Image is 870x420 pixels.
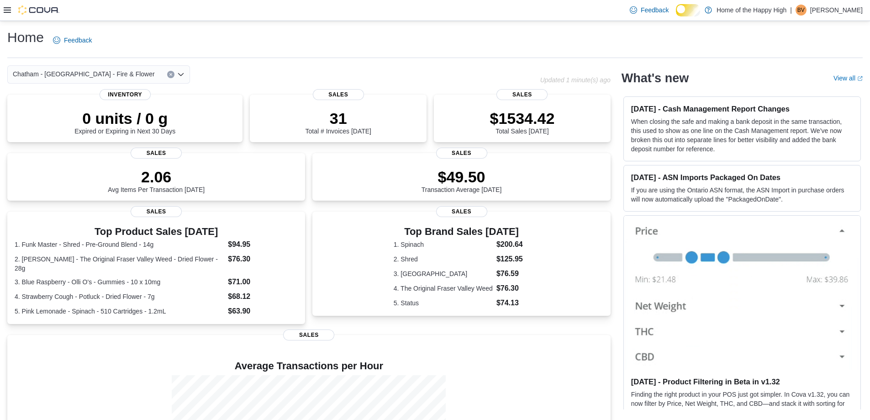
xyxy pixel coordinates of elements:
dd: $76.30 [496,283,529,294]
button: Clear input [167,71,174,78]
span: Inventory [100,89,151,100]
p: 31 [306,109,371,128]
p: When closing the safe and making a bank deposit in the same transaction, this used to show as one... [631,117,853,154]
dd: $125.95 [496,254,529,265]
h3: Top Brand Sales [DATE] [394,226,529,237]
img: Cova [18,5,59,15]
dt: 5. Pink Lemonade - Spinach - 510 Cartridges - 1.2mL [15,307,224,316]
span: Feedback [64,36,92,45]
span: Sales [283,330,334,340]
dd: $71.00 [228,276,298,287]
span: Sales [436,148,487,159]
dd: $76.30 [228,254,298,265]
em: Beta Features [798,409,838,416]
span: Dark Mode [676,16,676,17]
span: Sales [131,148,182,159]
p: Updated 1 minute(s) ago [540,76,611,84]
h3: [DATE] - ASN Imports Packaged On Dates [631,173,853,182]
dt: 3. Blue Raspberry - Olli O's - Gummies - 10 x 10mg [15,277,224,287]
dd: $74.13 [496,298,529,308]
p: [PERSON_NAME] [810,5,863,16]
dt: 5. Status [394,298,493,308]
svg: External link [857,76,863,81]
dd: $76.59 [496,268,529,279]
span: Sales [131,206,182,217]
a: Feedback [49,31,95,49]
dd: $68.12 [228,291,298,302]
h3: [DATE] - Product Filtering in Beta in v1.32 [631,377,853,386]
dt: 1. Funk Master - Shred - Pre-Ground Blend - 14g [15,240,224,249]
p: $1534.42 [490,109,554,128]
dd: $94.95 [228,239,298,250]
h3: [DATE] - Cash Management Report Changes [631,104,853,113]
h3: Top Product Sales [DATE] [15,226,298,237]
div: Total Sales [DATE] [490,109,554,135]
dt: 3. [GEOGRAPHIC_DATA] [394,269,493,278]
div: Expired or Expiring in Next 30 Days [74,109,175,135]
span: Sales [436,206,487,217]
span: Feedback [641,5,669,15]
p: If you are using the Ontario ASN format, the ASN Import in purchase orders will now automatically... [631,186,853,204]
p: | [790,5,792,16]
div: Total # Invoices [DATE] [306,109,371,135]
p: 2.06 [108,168,205,186]
dd: $63.90 [228,306,298,317]
div: Benjamin Venning [796,5,807,16]
dt: 4. Strawberry Cough - Potluck - Dried Flower - 7g [15,292,224,301]
dt: 4. The Original Fraser Valley Weed [394,284,493,293]
dt: 1. Spinach [394,240,493,249]
p: 0 units / 0 g [74,109,175,128]
p: Home of the Happy High [717,5,786,16]
a: Feedback [626,1,672,19]
span: Chatham - [GEOGRAPHIC_DATA] - Fire & Flower [13,69,155,80]
span: BV [797,5,805,16]
a: View allExternal link [833,74,863,82]
dd: $200.64 [496,239,529,250]
div: Avg Items Per Transaction [DATE] [108,168,205,193]
h1: Home [7,28,44,47]
span: Sales [496,89,548,100]
p: $49.50 [422,168,502,186]
div: Transaction Average [DATE] [422,168,502,193]
input: Dark Mode [676,4,700,16]
h4: Average Transactions per Hour [15,361,603,372]
dt: 2. Shred [394,255,493,264]
dt: 2. [PERSON_NAME] - The Original Fraser Valley Weed - Dried Flower - 28g [15,255,224,273]
h2: What's new [622,71,689,85]
span: Sales [313,89,364,100]
button: Open list of options [177,71,185,78]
